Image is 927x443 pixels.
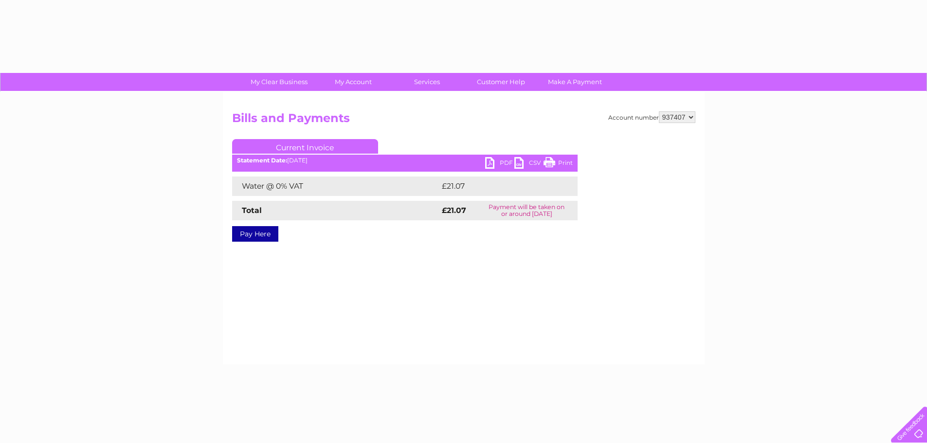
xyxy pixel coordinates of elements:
[514,157,544,171] a: CSV
[439,177,557,196] td: £21.07
[313,73,393,91] a: My Account
[239,73,319,91] a: My Clear Business
[387,73,467,91] a: Services
[476,201,578,220] td: Payment will be taken on or around [DATE]
[232,111,695,130] h2: Bills and Payments
[485,157,514,171] a: PDF
[232,226,278,242] a: Pay Here
[232,139,378,154] a: Current Invoice
[461,73,541,91] a: Customer Help
[232,157,578,164] div: [DATE]
[237,157,287,164] b: Statement Date:
[535,73,615,91] a: Make A Payment
[442,206,466,215] strong: £21.07
[242,206,262,215] strong: Total
[232,177,439,196] td: Water @ 0% VAT
[544,157,573,171] a: Print
[608,111,695,123] div: Account number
